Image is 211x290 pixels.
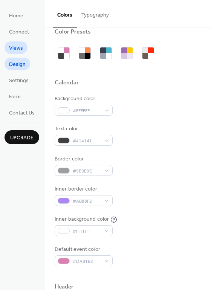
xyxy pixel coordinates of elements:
span: Design [9,61,26,69]
span: Connect [9,28,29,36]
a: Connect [5,25,34,38]
div: Border color [55,155,111,163]
div: Calendar [55,79,79,87]
span: Upgrade [10,134,34,142]
a: Form [5,90,25,102]
a: Design [5,58,30,70]
a: Home [5,9,28,21]
a: Settings [5,74,33,86]
span: #414141 [73,137,101,145]
span: #9E9E9E [73,167,101,175]
a: Contact Us [5,106,39,119]
div: Text color [55,125,111,133]
button: Upgrade [5,130,39,144]
span: Contact Us [9,109,35,117]
span: Form [9,93,21,101]
span: #AB88F2 [73,197,101,205]
a: Views [5,41,28,54]
span: Views [9,44,23,52]
span: Settings [9,77,29,85]
div: Background color [55,95,111,103]
div: Default event color [55,246,111,253]
div: Inner background color [55,215,109,223]
span: #FFFFFF [73,107,101,115]
div: Color Presets [55,28,91,36]
span: #FFFFFF [73,227,101,235]
div: Inner border color [55,185,111,193]
span: Home [9,12,23,20]
span: #DA81B2 [73,258,101,266]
